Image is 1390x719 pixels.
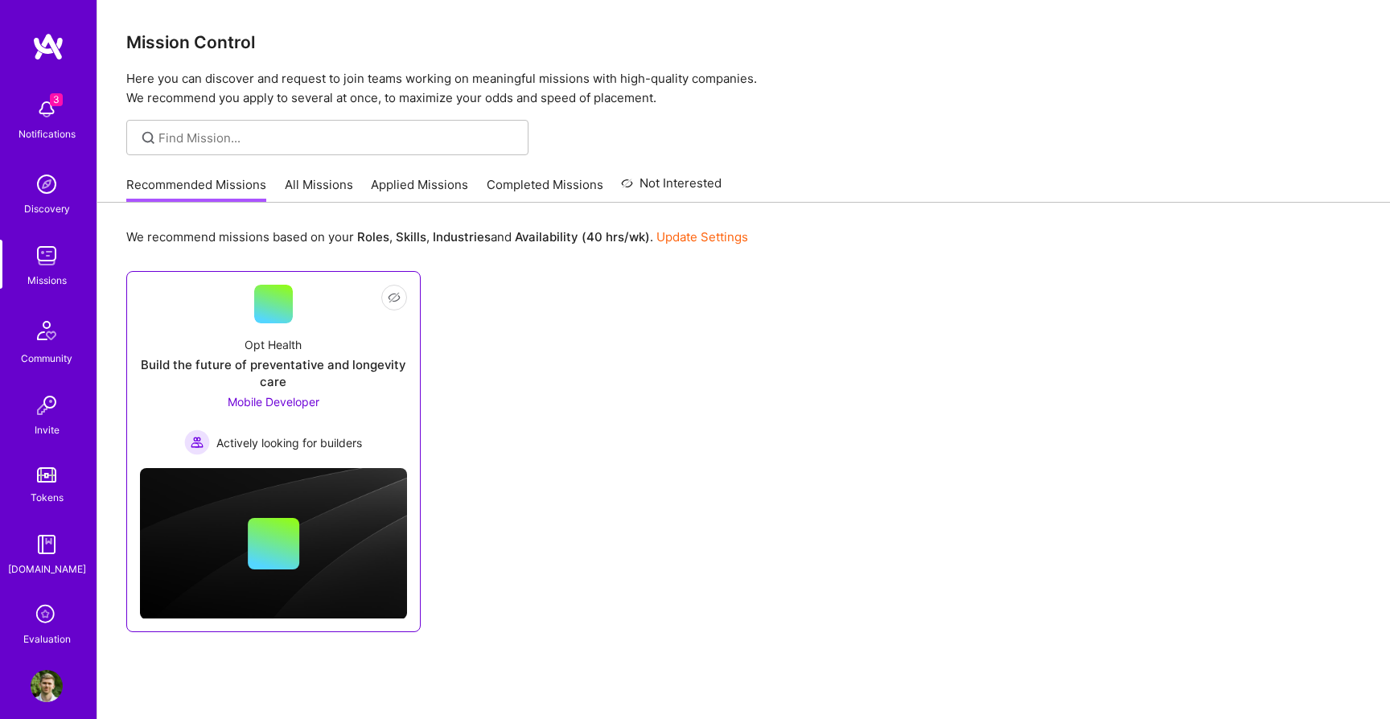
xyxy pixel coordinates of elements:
a: User Avatar [27,670,67,702]
img: logo [32,32,64,61]
div: [DOMAIN_NAME] [8,561,86,577]
h3: Mission Control [126,32,1361,52]
img: cover [140,468,407,619]
i: icon SearchGrey [139,129,158,147]
a: Completed Missions [487,176,603,203]
img: bell [31,93,63,125]
input: Find Mission... [158,129,516,146]
img: User Avatar [31,670,63,702]
p: We recommend missions based on your , , and . [126,228,748,245]
div: Discovery [24,200,70,217]
div: Missions [27,272,67,289]
img: teamwork [31,240,63,272]
a: Update Settings [656,229,748,244]
img: tokens [37,467,56,483]
a: Opt HealthBuild the future of preventative and longevity careMobile Developer Actively looking fo... [140,285,407,455]
div: Build the future of preventative and longevity care [140,356,407,390]
b: Roles [357,229,389,244]
div: Invite [35,421,60,438]
a: Recommended Missions [126,176,266,203]
img: Actively looking for builders [184,429,210,455]
span: Actively looking for builders [216,434,362,451]
b: Industries [433,229,491,244]
p: Here you can discover and request to join teams working on meaningful missions with high-quality ... [126,69,1361,108]
span: Mobile Developer [228,395,319,409]
a: All Missions [285,176,353,203]
img: guide book [31,528,63,561]
i: icon SelectionTeam [31,600,62,631]
div: Tokens [31,489,64,506]
div: Opt Health [245,336,302,353]
a: Applied Missions [371,176,468,203]
img: Community [27,311,66,350]
img: discovery [31,168,63,200]
div: Community [21,350,72,367]
b: Skills [396,229,426,244]
a: Not Interested [621,174,722,203]
img: Invite [31,389,63,421]
i: icon EyeClosed [388,291,401,304]
div: Notifications [19,125,76,142]
div: Evaluation [23,631,71,647]
span: 3 [50,93,63,106]
b: Availability (40 hrs/wk) [515,229,650,244]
